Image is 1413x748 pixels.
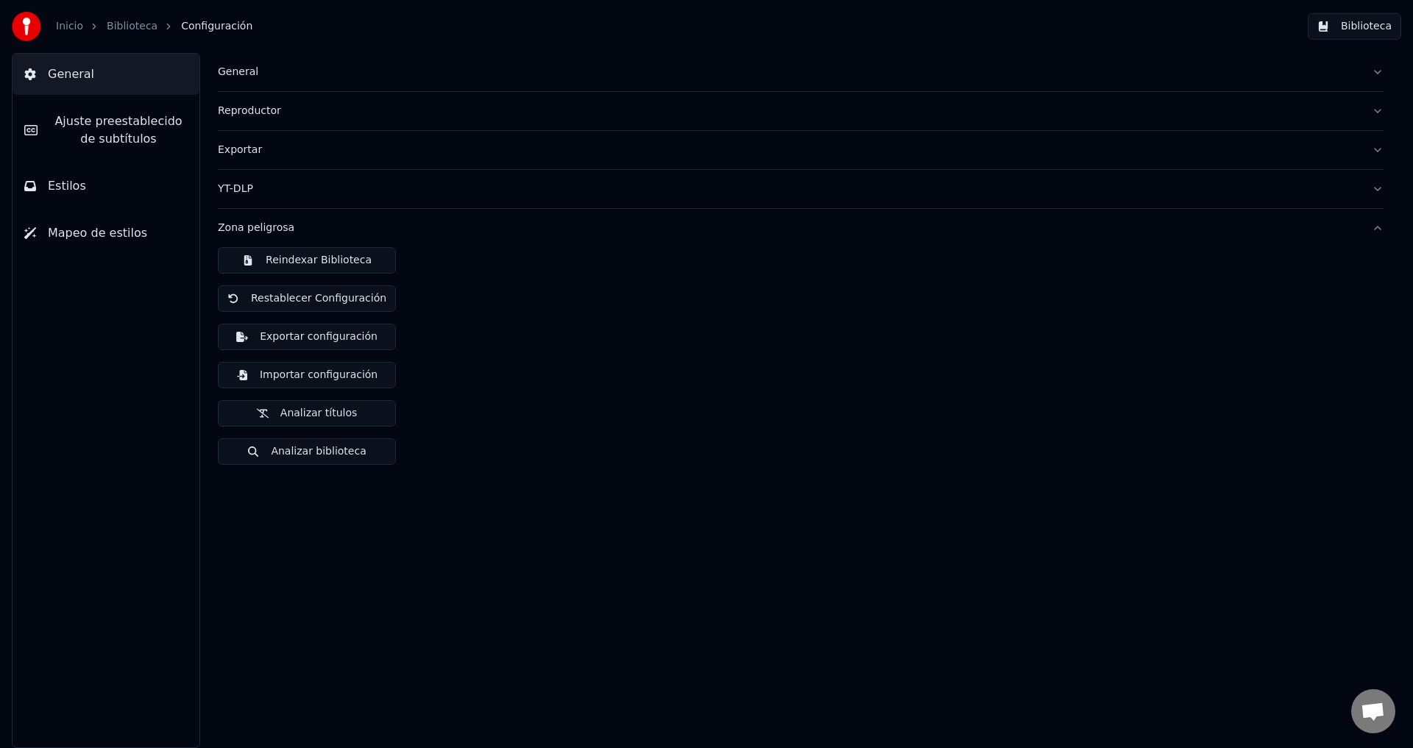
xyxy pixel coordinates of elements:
[12,12,41,41] img: youka
[48,224,147,242] span: Mapeo de estilos
[218,324,396,350] button: Exportar configuración
[218,285,396,312] button: Restablecer Configuración
[56,19,83,34] a: Inicio
[13,54,199,95] button: General
[218,182,1360,196] div: YT-DLP
[218,362,396,388] button: Importar configuración
[1308,13,1401,40] button: Biblioteca
[218,170,1384,208] button: YT-DLP
[48,65,94,83] span: General
[48,177,86,195] span: Estilos
[13,213,199,254] button: Mapeo de estilos
[181,19,252,34] span: Configuración
[218,209,1384,247] button: Zona peligrosa
[13,165,199,207] button: Estilos
[56,19,252,34] nav: breadcrumb
[218,247,1384,477] div: Zona peligrosa
[49,113,188,148] span: Ajuste preestablecido de subtítulos
[218,131,1384,169] button: Exportar
[218,221,1360,235] div: Zona peligrosa
[218,65,1360,79] div: General
[218,400,396,427] button: Analizar títulos
[218,438,396,465] button: Analizar biblioteca
[218,143,1360,157] div: Exportar
[13,101,199,160] button: Ajuste preestablecido de subtítulos
[218,53,1384,91] button: General
[218,247,396,274] button: Reindexar Biblioteca
[218,92,1384,130] button: Reproductor
[107,19,157,34] a: Biblioteca
[218,104,1360,118] div: Reproductor
[1351,689,1395,733] div: Chat abierto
